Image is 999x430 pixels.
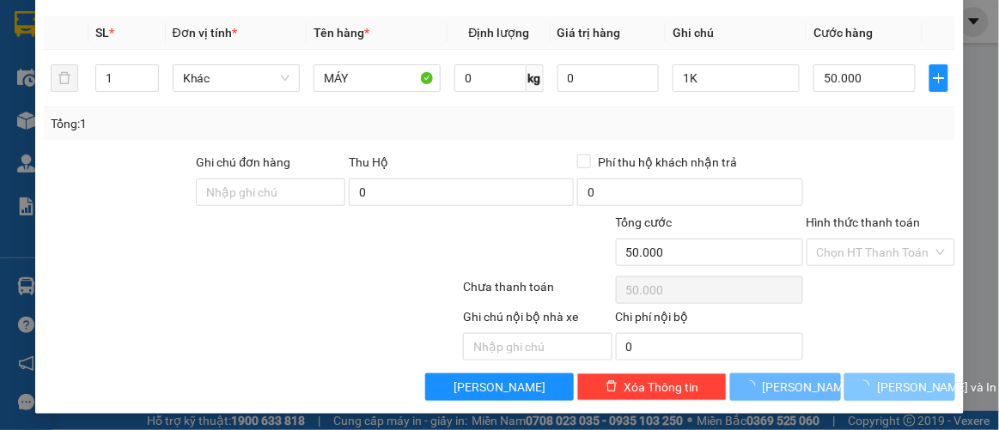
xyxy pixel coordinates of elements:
span: loading [858,380,877,392]
span: Giá trị hàng [557,26,621,39]
div: Chi phí nội bộ [616,307,803,333]
span: Tên hàng [314,26,369,39]
span: Cước hàng [813,26,873,39]
div: Tổng: 1 [51,114,387,133]
button: deleteXóa Thông tin [577,373,727,401]
span: loading [744,380,763,392]
span: SL [95,26,109,39]
span: Thu Hộ [349,155,388,169]
span: [PERSON_NAME] [454,378,545,397]
span: Phí thu hộ khách nhận trả [591,153,744,172]
input: Nhập ghi chú [463,333,612,360]
button: plus [929,64,948,92]
h2: SNFA7EBN [9,100,138,128]
button: delete [51,64,78,92]
div: Ghi chú nội bộ nhà xe [463,307,612,333]
span: [PERSON_NAME] [763,378,855,397]
input: VD: Bàn, Ghế [314,64,441,92]
span: plus [930,71,947,85]
input: Ghi Chú [673,64,800,92]
span: Định lượng [468,26,529,39]
button: [PERSON_NAME] [730,373,841,401]
span: delete [606,380,618,394]
span: kg [527,64,544,92]
span: Đơn vị tính [173,26,237,39]
button: [PERSON_NAME] và In [844,373,955,401]
span: Tổng cước [616,215,673,229]
span: Khác [183,65,289,91]
h1: Giao dọc đường [90,100,317,218]
input: 0 [557,64,659,92]
span: [PERSON_NAME] và In [877,378,997,397]
span: Xóa Thông tin [624,378,699,397]
button: [PERSON_NAME] [425,373,575,401]
label: Ghi chú đơn hàng [196,155,290,169]
div: Chưa thanh toán [461,277,614,307]
label: Hình thức thanh toán [807,215,921,229]
th: Ghi chú [666,16,807,50]
input: Ghi chú đơn hàng [196,179,345,206]
b: [PERSON_NAME] [104,40,289,69]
